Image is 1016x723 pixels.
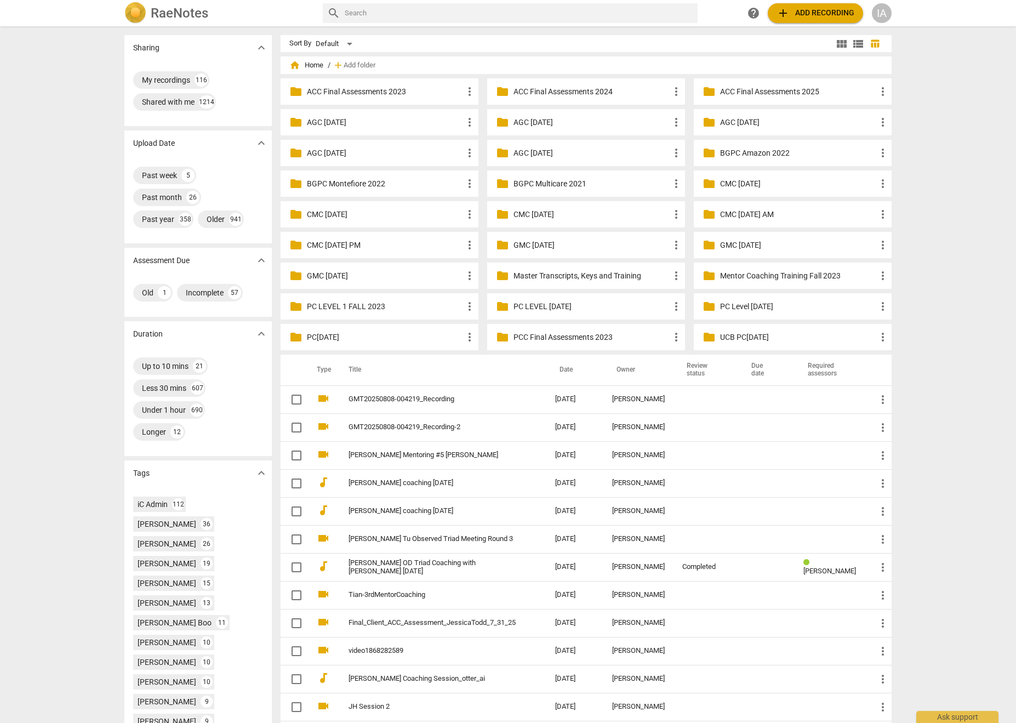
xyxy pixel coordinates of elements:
[612,507,665,515] div: [PERSON_NAME]
[317,476,330,489] span: audiotrack
[317,504,330,517] span: audiotrack
[463,269,476,282] span: more_vert
[138,519,196,530] div: [PERSON_NAME]
[344,61,375,70] span: Add folder
[228,286,241,299] div: 57
[670,208,683,221] span: more_vert
[201,696,213,708] div: 9
[612,563,665,571] div: [PERSON_NAME]
[720,209,876,220] p: CMC OCT 2024 AM
[916,711,998,723] div: Ask support
[670,177,683,190] span: more_vert
[158,286,171,299] div: 1
[777,7,854,20] span: Add recording
[345,4,693,22] input: Search
[138,617,212,628] div: [PERSON_NAME] Boo
[201,518,213,530] div: 36
[720,117,876,128] p: AGC MARCH 2022
[253,135,270,151] button: Show more
[546,581,603,609] td: [DATE]
[670,331,683,344] span: more_vert
[612,703,665,711] div: [PERSON_NAME]
[255,136,268,150] span: expand_more
[513,332,670,343] p: PCC Final Assessments 2023
[612,647,665,655] div: [PERSON_NAME]
[546,385,603,413] td: [DATE]
[142,383,186,394] div: Less 30 mins
[703,85,716,98] span: folder
[612,395,665,403] div: [PERSON_NAME]
[255,254,268,267] span: expand_more
[138,676,196,687] div: [PERSON_NAME]
[496,238,509,252] span: folder
[207,214,225,225] div: Older
[142,96,195,107] div: Shared with me
[546,637,603,665] td: [DATE]
[142,170,177,181] div: Past week
[179,213,192,226] div: 358
[138,538,196,549] div: [PERSON_NAME]
[201,636,213,648] div: 10
[463,116,476,129] span: more_vert
[546,525,603,553] td: [DATE]
[463,85,476,98] span: more_vert
[850,36,866,52] button: List view
[307,147,463,159] p: AGC OCT 2023
[193,360,206,373] div: 21
[289,146,302,160] span: folder
[876,673,889,686] span: more_vert
[703,177,716,190] span: folder
[307,240,463,251] p: CMC OCT 2024 PM
[670,85,683,98] span: more_vert
[603,355,673,385] th: Owner
[870,38,880,49] span: table_chart
[546,553,603,581] td: [DATE]
[546,497,603,525] td: [DATE]
[720,178,876,190] p: CMC APR 2023
[255,327,268,340] span: expand_more
[349,479,516,487] a: [PERSON_NAME] coaching [DATE]
[513,301,670,312] p: PC LEVEL 1 MAY 2024
[317,392,330,405] span: videocam
[138,499,168,510] div: iC Admin
[170,425,184,439] div: 12
[133,255,190,266] p: Assessment Due
[255,41,268,54] span: expand_more
[289,269,302,282] span: folder
[186,287,224,298] div: Incomplete
[876,300,889,313] span: more_vert
[496,208,509,221] span: folder
[670,300,683,313] span: more_vert
[513,117,670,128] p: AGC APR 2025
[349,559,516,576] a: [PERSON_NAME] OD Triad Coaching with [PERSON_NAME] [DATE]
[496,269,509,282] span: folder
[703,208,716,221] span: folder
[738,355,795,385] th: Due date
[463,146,476,160] span: more_vert
[876,449,889,462] span: more_vert
[138,657,196,668] div: [PERSON_NAME]
[612,451,665,459] div: [PERSON_NAME]
[670,238,683,252] span: more_vert
[703,331,716,344] span: folder
[463,300,476,313] span: more_vert
[720,240,876,251] p: GMC JUN 2024
[307,301,463,312] p: PC LEVEL 1 FALL 2023
[496,116,509,129] span: folder
[612,535,665,543] div: [PERSON_NAME]
[670,116,683,129] span: more_vert
[876,331,889,344] span: more_vert
[307,86,463,98] p: ACC Final Assessments 2023
[317,588,330,601] span: videocam
[253,465,270,481] button: Show more
[803,559,814,567] span: Review status: completed
[835,37,848,50] span: view_module
[201,676,213,688] div: 10
[612,619,665,627] div: [PERSON_NAME]
[317,532,330,545] span: videocam
[317,699,330,713] span: videocam
[349,675,516,683] a: [PERSON_NAME] Coaching Session_otter_ai
[876,238,889,252] span: more_vert
[349,535,516,543] a: [PERSON_NAME] Tu Observed Triad Meeting Round 3
[703,300,716,313] span: folder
